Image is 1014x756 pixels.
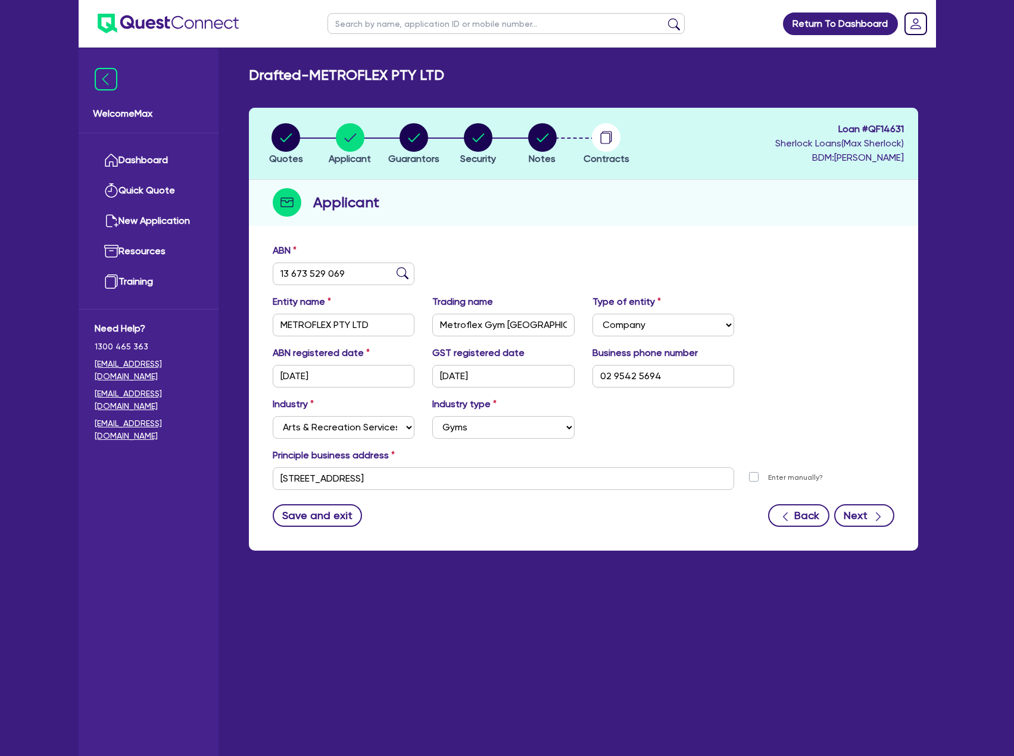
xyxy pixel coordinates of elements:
label: Enter manually? [768,472,823,483]
img: new-application [104,214,118,228]
a: Dropdown toggle [900,8,931,39]
button: Guarantors [388,123,440,167]
label: Entity name [273,295,331,309]
label: Principle business address [273,448,395,463]
a: [EMAIL_ADDRESS][DOMAIN_NAME] [95,388,202,413]
img: quest-connect-logo-blue [98,14,239,33]
button: Quotes [269,123,304,167]
span: Need Help? [95,321,202,336]
img: abn-lookup icon [397,267,408,279]
img: icon-menu-close [95,68,117,90]
label: Industry [273,397,314,411]
button: Notes [528,123,557,167]
label: GST registered date [432,346,525,360]
input: DD / MM / YYYY [432,365,575,388]
span: Notes [529,153,556,164]
a: [EMAIL_ADDRESS][DOMAIN_NAME] [95,358,202,383]
label: ABN registered date [273,346,370,360]
a: New Application [95,206,202,236]
input: Search by name, application ID or mobile number... [327,13,685,34]
span: 1300 465 363 [95,340,202,353]
button: Next [834,504,894,527]
input: DD / MM / YYYY [273,365,415,388]
a: [EMAIL_ADDRESS][DOMAIN_NAME] [95,417,202,442]
a: Resources [95,236,202,267]
button: Contracts [583,123,630,167]
h2: Applicant [313,192,379,213]
button: Applicant [328,123,372,167]
img: training [104,274,118,289]
label: Trading name [432,295,493,309]
span: Sherlock Loans ( Max Sherlock ) [775,138,904,149]
label: Type of entity [592,295,661,309]
span: BDM: [PERSON_NAME] [775,151,904,165]
span: Loan # QF14631 [775,122,904,136]
h2: Drafted - METROFLEX PTY LTD [249,67,444,84]
label: Industry type [432,397,497,411]
span: Welcome Max [93,107,204,121]
button: Save and exit [273,504,363,527]
button: Back [768,504,829,527]
a: Return To Dashboard [783,13,898,35]
span: Security [460,153,496,164]
img: step-icon [273,188,301,217]
label: ABN [273,243,297,258]
a: Dashboard [95,145,202,176]
label: Business phone number [592,346,698,360]
a: Training [95,267,202,297]
span: Applicant [329,153,371,164]
a: Quick Quote [95,176,202,206]
span: Guarantors [388,153,439,164]
button: Security [460,123,497,167]
span: Quotes [269,153,303,164]
img: quick-quote [104,183,118,198]
span: Contracts [584,153,629,164]
img: resources [104,244,118,258]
